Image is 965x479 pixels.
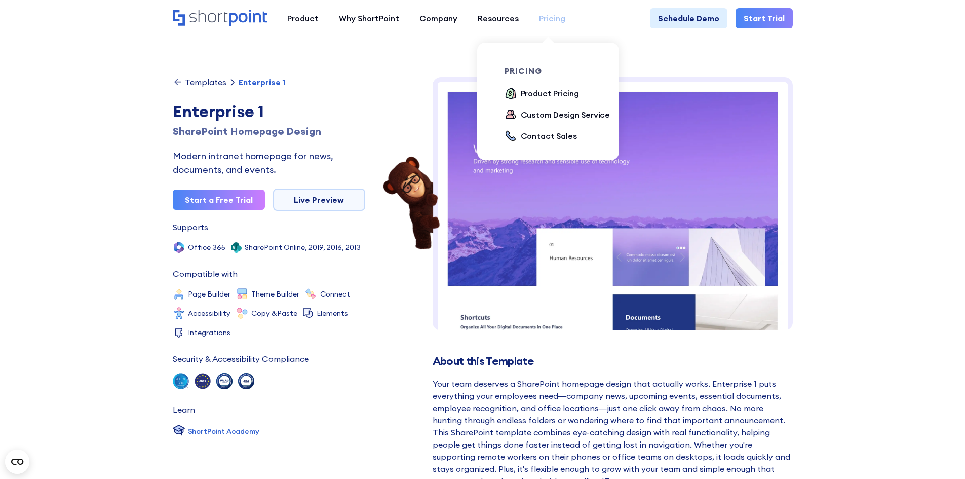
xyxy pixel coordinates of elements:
[173,77,226,87] a: Templates
[277,8,329,28] a: Product
[317,310,348,317] div: Elements
[529,8,575,28] a: Pricing
[419,12,457,24] div: Company
[251,310,297,317] div: Copy &Paste
[409,8,468,28] a: Company
[173,373,189,389] img: soc 2
[251,290,299,298] div: Theme Builder
[173,223,208,231] div: Supports
[539,12,565,24] div: Pricing
[505,67,618,75] div: pricing
[736,8,793,28] a: Start Trial
[245,244,361,251] div: SharePoint Online, 2019, 2016, 2013
[287,12,319,24] div: Product
[173,355,309,363] div: Security & Accessibility Compliance
[5,450,29,474] button: Open CMP widget
[521,108,610,121] div: Custom Design Service
[173,10,267,27] a: Home
[478,12,519,24] div: Resources
[468,8,529,28] a: Resources
[914,430,965,479] iframe: Chat Widget
[521,130,577,142] div: Contact Sales
[173,270,238,278] div: Compatible with
[433,355,793,367] h2: About this Template
[521,87,580,99] div: Product Pricing
[173,99,365,124] div: Enterprise 1
[505,87,580,100] a: Product Pricing
[650,8,727,28] a: Schedule Demo
[173,424,259,439] a: ShortPoint Academy
[273,189,365,211] a: Live Preview
[173,406,195,414] div: Learn
[339,12,399,24] div: Why ShortPoint
[185,78,226,86] div: Templates
[173,124,365,139] h1: SharePoint Homepage Design
[329,8,409,28] a: Why ShortPoint
[188,290,230,298] div: Page Builder
[173,149,365,176] div: Modern intranet homepage for news, documents, and events.
[505,108,610,122] a: Custom Design Service
[188,426,259,437] div: ShortPoint Academy
[320,290,350,298] div: Connect
[188,310,230,317] div: Accessibility
[505,130,577,143] a: Contact Sales
[239,78,285,86] div: Enterprise 1
[188,329,230,336] div: Integrations
[188,244,225,251] div: Office 365
[173,190,265,210] a: Start a Free Trial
